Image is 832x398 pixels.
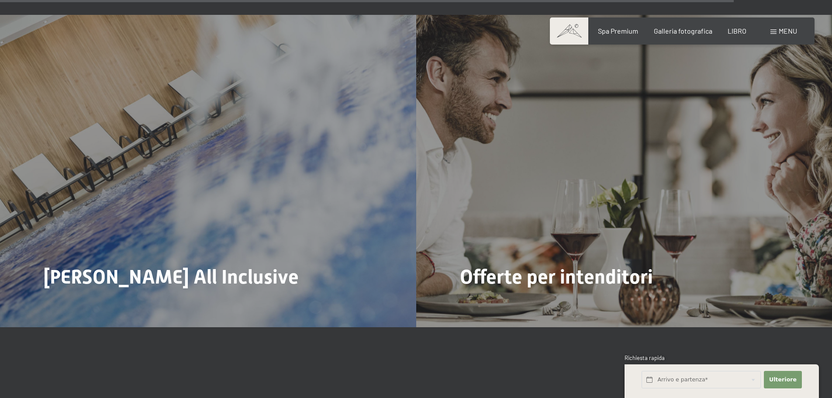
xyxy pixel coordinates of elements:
[769,376,797,383] font: Ulteriore
[654,27,712,35] a: Galleria fotografica
[728,27,746,35] a: LIBRO
[625,354,665,361] font: Richiesta rapida
[460,265,653,288] font: Offerte per intenditori
[779,27,797,35] font: menu
[598,27,638,35] a: Spa Premium
[44,265,299,288] font: [PERSON_NAME] All Inclusive
[764,371,801,389] button: Ulteriore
